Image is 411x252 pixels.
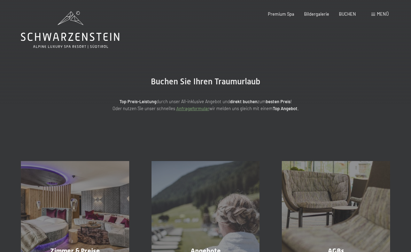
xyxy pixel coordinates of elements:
[151,77,260,86] span: Buchen Sie Ihren Traumurlaub
[266,99,290,104] strong: besten Preis
[66,98,345,112] p: durch unser All-inklusive Angebot und zum ! Oder nutzen Sie unser schnelles wir melden uns gleich...
[230,99,257,104] strong: direkt buchen
[119,99,156,104] strong: Top Preis-Leistung
[268,11,294,17] a: Premium Spa
[273,106,299,111] strong: Top Angebot.
[176,106,209,111] a: Anfrageformular
[339,11,356,17] a: BUCHEN
[377,11,389,17] span: Menü
[304,11,329,17] a: Bildergalerie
